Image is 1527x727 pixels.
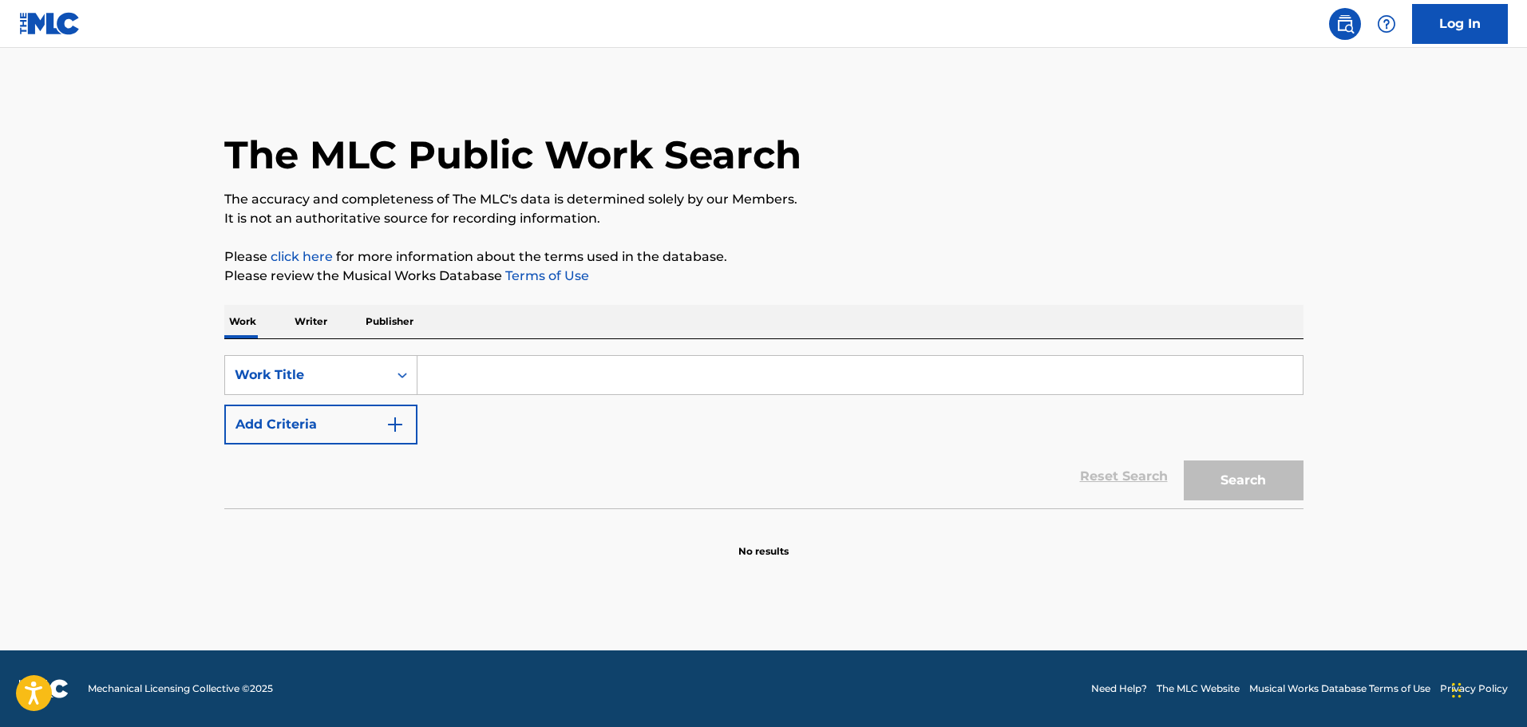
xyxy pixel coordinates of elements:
[19,679,69,698] img: logo
[224,267,1303,286] p: Please review the Musical Works Database
[1157,682,1240,696] a: The MLC Website
[1447,650,1527,727] iframe: Chat Widget
[88,682,273,696] span: Mechanical Licensing Collective © 2025
[1249,682,1430,696] a: Musical Works Database Terms of Use
[361,305,418,338] p: Publisher
[224,131,801,179] h1: The MLC Public Work Search
[290,305,332,338] p: Writer
[271,249,333,264] a: click here
[386,415,405,434] img: 9d2ae6d4665cec9f34b9.svg
[224,405,417,444] button: Add Criteria
[738,525,789,559] p: No results
[224,305,261,338] p: Work
[1377,14,1396,34] img: help
[224,247,1303,267] p: Please for more information about the terms used in the database.
[1440,682,1508,696] a: Privacy Policy
[19,12,81,35] img: MLC Logo
[1335,14,1355,34] img: search
[224,355,1303,508] form: Search Form
[1329,8,1361,40] a: Public Search
[1091,682,1147,696] a: Need Help?
[224,190,1303,209] p: The accuracy and completeness of The MLC's data is determined solely by our Members.
[1452,666,1462,714] div: Drag
[235,365,378,385] div: Work Title
[502,268,589,283] a: Terms of Use
[224,209,1303,228] p: It is not an authoritative source for recording information.
[1412,4,1508,44] a: Log In
[1371,8,1402,40] div: Help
